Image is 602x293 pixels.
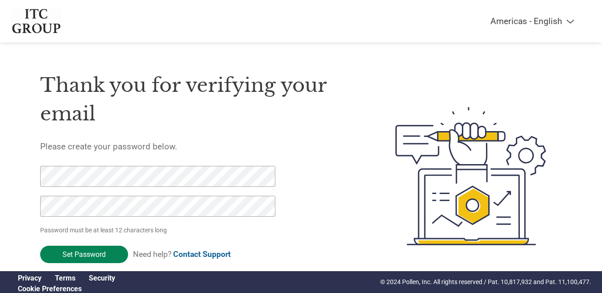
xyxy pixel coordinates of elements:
p: © 2024 Pollen, Inc. All rights reserved / Pat. 10,817,932 and Pat. 11,100,477. [380,277,591,287]
a: Contact Support [173,250,231,259]
h1: Thank you for verifying your email [40,71,353,128]
input: Set Password [40,246,128,263]
a: Terms [55,274,75,282]
a: Security [89,274,115,282]
a: Privacy [18,274,42,282]
a: Cookie Preferences, opens a dedicated popup modal window [18,285,82,293]
div: Open Cookie Preferences Modal [11,285,122,293]
h5: Please create your password below. [40,141,353,152]
span: Need help? [133,250,231,259]
img: ITC Group [11,9,62,33]
p: Password must be at least 12 characters long [40,226,278,235]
